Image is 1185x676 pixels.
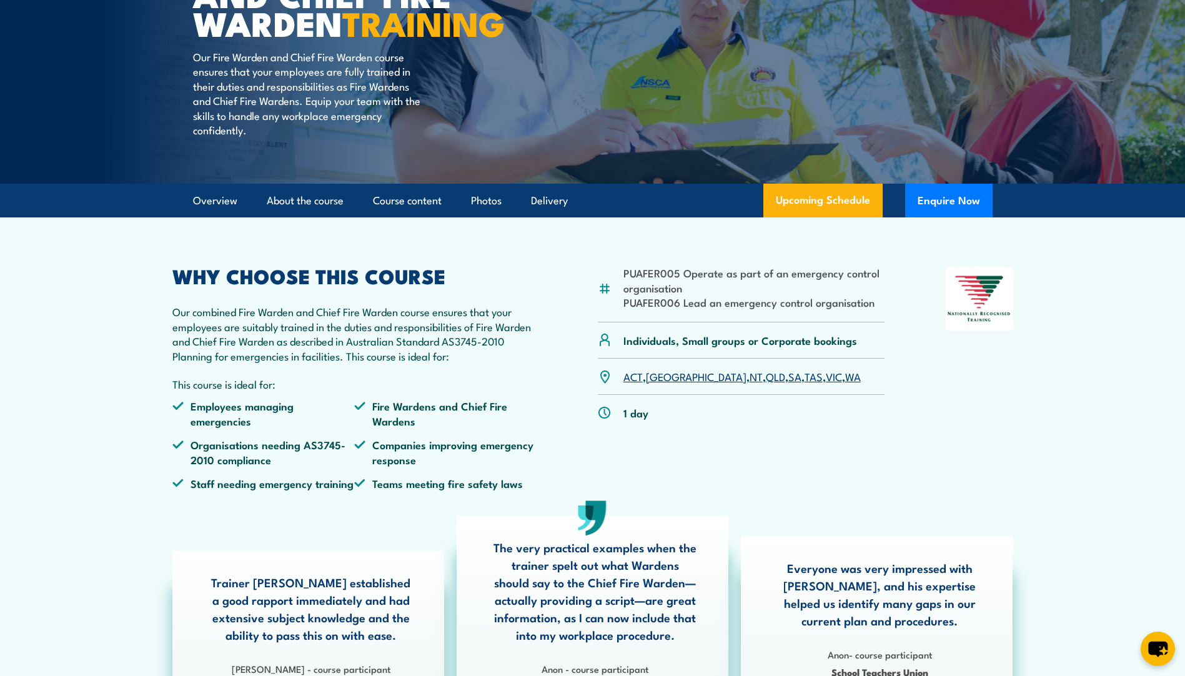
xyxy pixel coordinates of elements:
[623,405,648,420] p: 1 day
[193,184,237,217] a: Overview
[623,369,643,384] a: ACT
[354,476,537,490] li: Teams meeting fire safety laws
[623,295,885,309] li: PUAFER006 Lead an emergency control organisation
[373,184,442,217] a: Course content
[267,184,344,217] a: About the course
[845,369,861,384] a: WA
[172,304,537,363] p: Our combined Fire Warden and Chief Fire Warden course ensures that your employees are suitably tr...
[531,184,568,217] a: Delivery
[623,266,885,295] li: PUAFER005 Operate as part of an emergency control organisation
[1141,632,1175,666] button: chat-button
[172,399,355,428] li: Employees managing emergencies
[788,369,801,384] a: SA
[172,437,355,467] li: Organisations needing AS3745-2010 compliance
[623,369,861,384] p: , , , , , , ,
[542,662,648,675] strong: Anon - course participant
[778,559,981,629] p: Everyone was very impressed with [PERSON_NAME], and his expertise helped us identify many gaps in...
[354,437,537,467] li: Companies improving emergency response
[946,267,1013,331] img: Nationally Recognised Training logo.
[750,369,763,384] a: NT
[471,184,502,217] a: Photos
[826,369,842,384] a: VIC
[193,49,421,137] p: Our Fire Warden and Chief Fire Warden course ensures that your employees are fully trained in the...
[805,369,823,384] a: TAS
[766,369,785,384] a: QLD
[493,539,697,644] p: The very practical examples when the trainer spelt out what Wardens should say to the Chief Fire ...
[232,662,390,675] strong: [PERSON_NAME] - course participant
[172,267,537,284] h2: WHY CHOOSE THIS COURSE
[905,184,993,217] button: Enquire Now
[828,647,932,661] strong: Anon- course participant
[646,369,746,384] a: [GEOGRAPHIC_DATA]
[354,399,537,428] li: Fire Wardens and Chief Fire Wardens
[763,184,883,217] a: Upcoming Schedule
[172,377,537,391] p: This course is ideal for:
[209,574,413,644] p: Trainer [PERSON_NAME] established a good rapport immediately and had extensive subject knowledge ...
[623,333,857,347] p: Individuals, Small groups or Corporate bookings
[172,476,355,490] li: Staff needing emergency training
